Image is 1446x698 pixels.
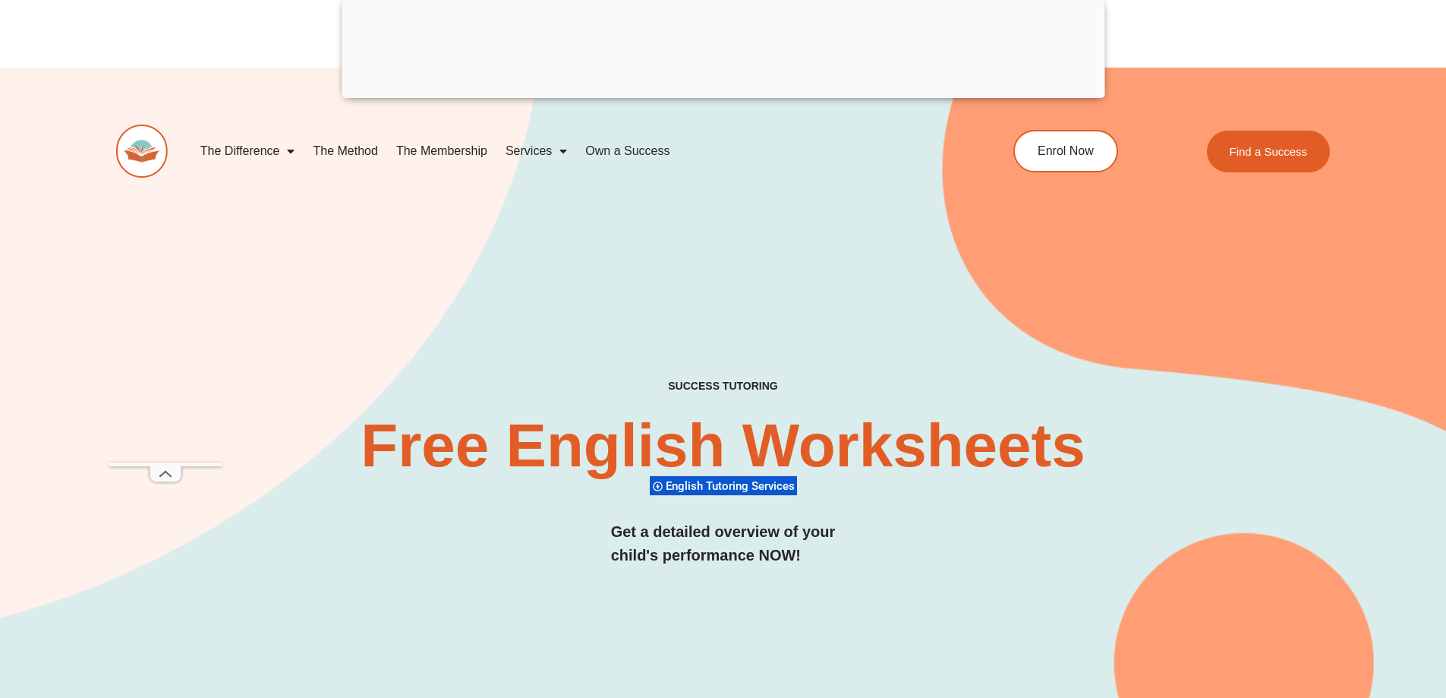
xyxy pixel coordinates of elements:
[304,134,386,169] a: The Method
[109,35,222,463] iframe: Advertisement
[1230,146,1308,157] span: Find a Success
[611,520,836,567] h3: Get a detailed overview of your child's performance NOW!
[1038,145,1094,157] span: Enrol Now
[1013,130,1118,172] a: Enrol Now
[543,380,903,393] h4: SUCCESS TUTORING​
[650,475,797,496] div: English Tutoring Services
[1193,526,1446,698] iframe: Chat Widget
[666,479,799,493] span: English Tutoring Services
[387,134,496,169] a: The Membership
[496,134,576,169] a: Services
[191,134,304,169] a: The Difference
[576,134,679,169] a: Own a Success
[1207,131,1331,172] a: Find a Success
[323,415,1124,476] h2: Free English Worksheets​
[191,134,944,169] nav: Menu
